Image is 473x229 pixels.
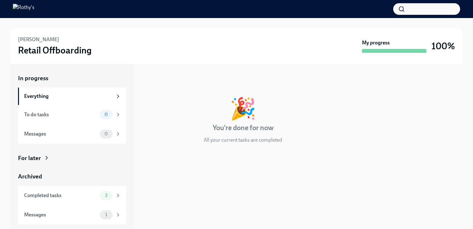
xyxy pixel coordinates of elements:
div: Messages [24,130,97,138]
h4: You're done for now [213,123,274,133]
span: 0 [101,112,112,117]
div: For later [18,154,41,162]
a: Archived [18,172,126,181]
div: To do tasks [24,111,97,118]
h3: Retail Offboarding [18,44,92,56]
a: Completed tasks3 [18,186,126,205]
span: 0 [101,131,112,136]
a: To do tasks0 [18,105,126,124]
div: Messages [24,211,97,218]
img: Rothy's [13,4,34,14]
a: Everything [18,88,126,105]
div: Completed tasks [24,192,97,199]
a: For later [18,154,126,162]
h6: [PERSON_NAME] [18,36,59,43]
p: All your current tasks are completed [204,137,282,144]
h3: 100% [431,40,455,52]
a: In progress [18,74,126,82]
strong: My progress [362,39,390,46]
div: Everything [24,93,113,100]
a: Messages1 [18,205,126,224]
span: 1 [101,212,111,217]
a: Messages0 [18,124,126,144]
div: In progress [142,74,172,82]
div: 🎉 [230,98,256,119]
span: 3 [101,193,111,198]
